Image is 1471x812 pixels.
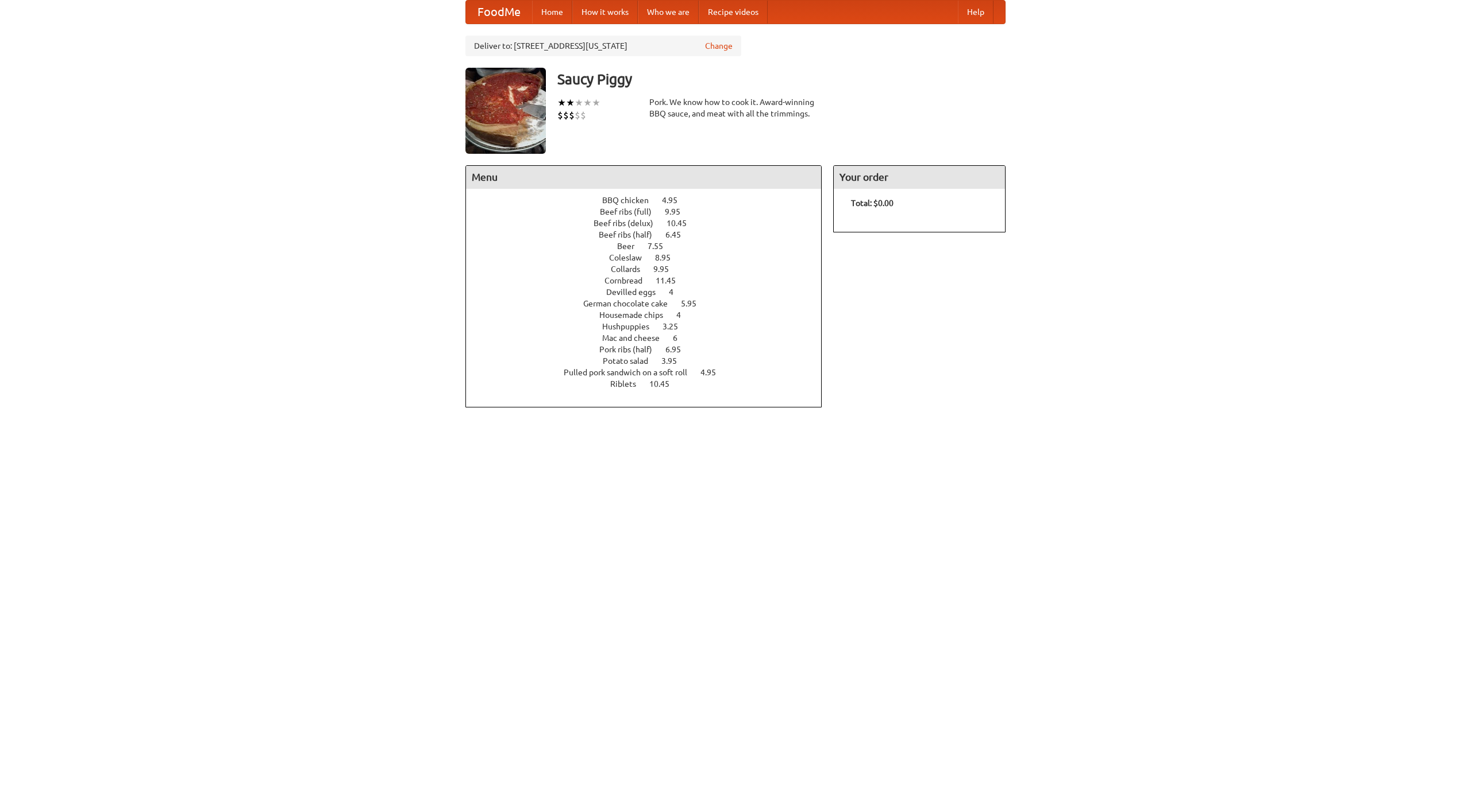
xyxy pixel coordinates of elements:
span: Riblets [610,379,648,388]
a: How it works [572,1,638,24]
span: Beef ribs (half) [599,230,664,239]
span: Collards [611,265,652,274]
span: Beer [617,242,646,251]
a: Change [705,40,733,52]
span: 10.45 [667,219,698,228]
a: Recipe videos [699,1,768,24]
a: Who we are [638,1,699,24]
h3: Saucy Piggy [557,68,1006,91]
a: Beer 7.55 [617,242,684,251]
a: German chocolate cake 5.95 [583,299,718,308]
div: Pork. We know how to cook it. Award-winning BBQ sauce, and meat with all the trimmings. [649,96,822,119]
span: 6 [673,333,689,343]
a: Beef ribs (half) 6.45 [599,230,702,239]
li: ★ [592,96,600,109]
span: German chocolate cake [583,299,679,308]
li: $ [557,109,563,122]
li: $ [575,109,580,122]
a: Help [958,1,993,24]
a: Devilled eggs 4 [606,287,695,297]
li: ★ [575,96,583,109]
span: 3.95 [661,356,688,366]
a: Riblets 10.45 [610,379,691,388]
span: Mac and cheese [602,333,671,343]
span: 8.95 [655,253,682,262]
a: Beef ribs (full) 9.95 [600,207,702,216]
span: Housemade chips [599,310,675,320]
li: $ [563,109,569,122]
img: angular.jpg [465,68,546,154]
span: 10.45 [649,379,681,388]
a: Housemade chips 4 [599,310,702,320]
span: 4 [676,310,692,320]
span: Beef ribs (full) [600,207,663,216]
span: 6.95 [665,345,692,354]
a: Mac and cheese 6 [602,333,699,343]
span: BBQ chicken [602,196,660,205]
a: Beef ribs (delux) 10.45 [594,219,708,228]
span: 5.95 [681,299,708,308]
li: $ [569,109,575,122]
span: Coleslaw [609,253,653,262]
li: ★ [557,96,566,109]
li: ★ [583,96,592,109]
span: 3.25 [663,322,690,331]
a: Hushpuppies 3.25 [602,322,699,331]
span: 6.45 [665,230,692,239]
span: 9.95 [665,207,692,216]
span: Pulled pork sandwich on a soft roll [564,368,699,377]
b: Total: $0.00 [851,199,894,208]
span: Cornbread [604,276,654,285]
span: Beef ribs (delux) [594,219,665,228]
a: Collards 9.95 [611,265,690,274]
li: $ [580,109,586,122]
span: 7.55 [648,242,675,251]
a: Pork ribs (half) 6.95 [599,345,702,354]
li: ★ [566,96,575,109]
span: Hushpuppies [602,322,661,331]
span: 4.95 [700,368,727,377]
a: Pulled pork sandwich on a soft roll 4.95 [564,368,737,377]
a: FoodMe [466,1,532,24]
span: Potato salad [603,356,660,366]
a: Cornbread 11.45 [604,276,697,285]
h4: Your order [834,166,1005,189]
span: Pork ribs (half) [599,345,664,354]
a: Potato salad 3.95 [603,356,698,366]
span: 4.95 [662,196,689,205]
span: 9.95 [653,265,680,274]
h4: Menu [466,166,821,189]
a: Home [532,1,572,24]
span: Devilled eggs [606,287,667,297]
span: 11.45 [656,276,687,285]
a: BBQ chicken 4.95 [602,196,699,205]
a: Coleslaw 8.95 [609,253,692,262]
div: Deliver to: [STREET_ADDRESS][US_STATE] [465,36,741,56]
span: 4 [669,287,685,297]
